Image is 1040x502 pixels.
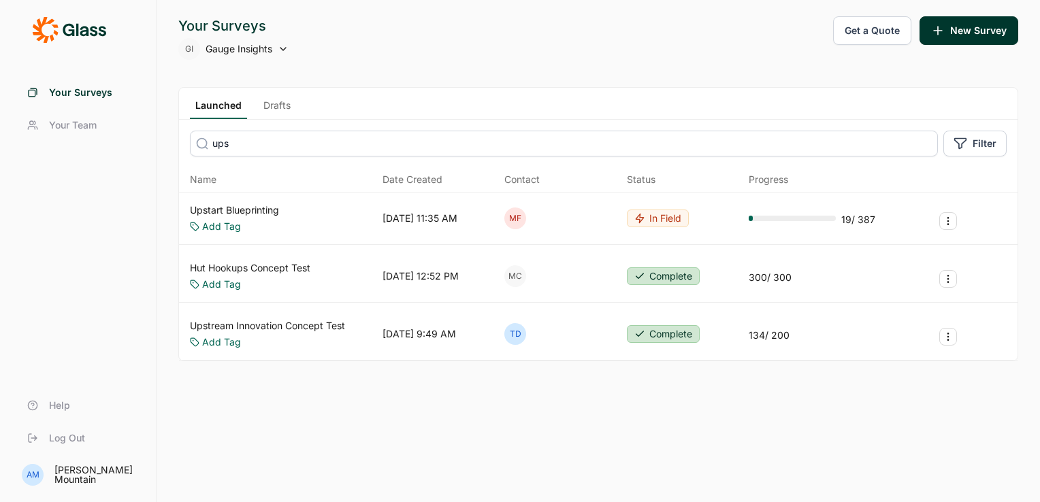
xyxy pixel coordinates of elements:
[190,319,345,333] a: Upstream Innovation Concept Test
[22,464,44,486] div: AM
[627,173,655,186] div: Status
[627,325,700,343] button: Complete
[749,173,788,186] div: Progress
[383,173,442,186] span: Date Created
[202,220,241,233] a: Add Tag
[939,270,957,288] button: Survey Actions
[504,207,526,229] div: MF
[939,212,957,230] button: Survey Actions
[939,328,957,346] button: Survey Actions
[190,173,216,186] span: Name
[190,99,247,119] a: Launched
[258,99,296,119] a: Drafts
[627,210,689,227] button: In Field
[943,131,1007,156] button: Filter
[383,327,456,341] div: [DATE] 9:49 AM
[190,203,279,217] a: Upstart Blueprinting
[49,431,85,445] span: Log Out
[833,16,911,45] button: Get a Quote
[841,213,875,227] div: 19 / 387
[190,131,938,156] input: Search
[54,465,140,484] div: [PERSON_NAME] Mountain
[749,329,790,342] div: 134 / 200
[49,399,70,412] span: Help
[206,42,272,56] span: Gauge Insights
[383,269,459,283] div: [DATE] 12:52 PM
[749,271,792,284] div: 300 / 300
[504,323,526,345] div: TD
[504,173,540,186] div: Contact
[190,261,310,275] a: Hut Hookups Concept Test
[49,86,112,99] span: Your Surveys
[49,118,97,132] span: Your Team
[178,16,289,35] div: Your Surveys
[973,137,996,150] span: Filter
[627,267,700,285] button: Complete
[504,265,526,287] div: MC
[383,212,457,225] div: [DATE] 11:35 AM
[178,38,200,60] div: GI
[202,335,241,349] a: Add Tag
[202,278,241,291] a: Add Tag
[920,16,1018,45] button: New Survey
